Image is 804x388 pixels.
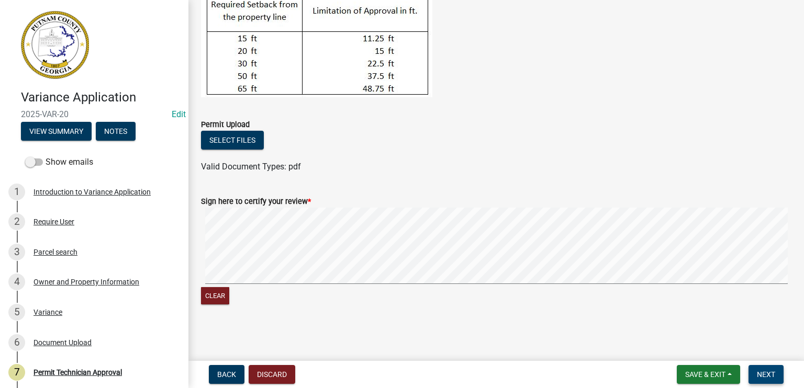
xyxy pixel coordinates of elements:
label: Permit Upload [201,121,250,129]
h4: Variance Application [21,90,180,105]
button: Next [749,365,784,384]
div: 3 [8,244,25,260]
button: View Summary [21,122,92,141]
button: Notes [96,122,136,141]
a: Edit [172,109,186,119]
span: Valid Document Types: pdf [201,162,301,172]
div: Introduction to Variance Application [33,188,151,196]
span: Save & Exit [685,370,725,379]
span: 2025-VAR-20 [21,109,167,119]
div: Permit Technician Approval [33,369,122,376]
div: Document Upload [33,339,92,346]
wm-modal-confirm: Summary [21,128,92,136]
div: 2 [8,213,25,230]
div: 7 [8,364,25,381]
div: 4 [8,273,25,290]
img: Putnam County, Georgia [21,11,89,79]
button: Discard [249,365,295,384]
div: 1 [8,184,25,200]
div: Owner and Property Information [33,278,139,286]
div: 5 [8,304,25,321]
button: Select files [201,131,264,150]
div: 6 [8,334,25,351]
label: Show emails [25,156,93,168]
div: Require User [33,218,74,225]
button: Back [209,365,244,384]
span: Next [757,370,775,379]
span: Back [217,370,236,379]
wm-modal-confirm: Edit Application Number [172,109,186,119]
div: Variance [33,309,62,316]
button: Save & Exit [677,365,740,384]
button: Clear [201,287,229,304]
div: Parcel search [33,248,77,256]
label: Sign here to certify your review [201,198,311,206]
wm-modal-confirm: Notes [96,128,136,136]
